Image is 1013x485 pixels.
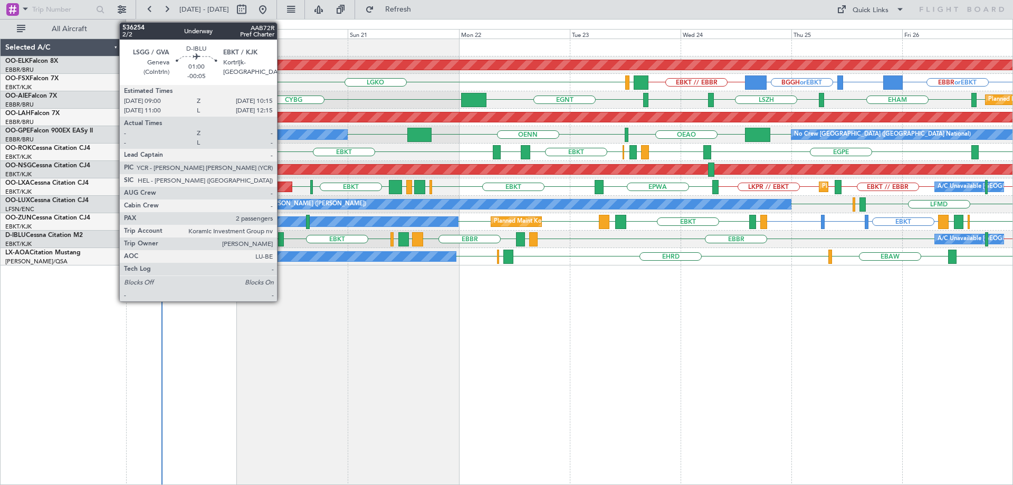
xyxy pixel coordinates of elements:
[5,128,93,134] a: OO-GPEFalcon 900EX EASy II
[179,5,229,14] span: [DATE] - [DATE]
[494,214,617,230] div: Planned Maint Kortrijk-[GEOGRAPHIC_DATA]
[5,75,59,82] a: OO-FSXFalcon 7X
[5,110,31,117] span: OO-LAH
[5,258,68,265] a: [PERSON_NAME]/QSA
[32,2,93,17] input: Trip Number
[360,1,424,18] button: Refresh
[5,215,32,221] span: OO-ZUN
[5,58,29,64] span: OO-ELK
[5,197,30,204] span: OO-LUX
[5,163,90,169] a: OO-NSGCessna Citation CJ4
[5,66,34,74] a: EBBR/BRU
[5,240,32,248] a: EBKT/KJK
[5,180,30,186] span: OO-LXA
[822,179,945,195] div: Planned Maint Kortrijk-[GEOGRAPHIC_DATA]
[459,29,570,39] div: Mon 22
[128,21,146,30] div: [DATE]
[791,29,902,39] div: Thu 25
[5,75,30,82] span: OO-FSX
[5,223,32,231] a: EBKT/KJK
[27,25,111,33] span: All Aircraft
[240,196,366,212] div: No Crew [PERSON_NAME] ([PERSON_NAME])
[5,145,32,151] span: OO-ROK
[5,93,57,99] a: OO-AIEFalcon 7X
[5,188,32,196] a: EBKT/KJK
[5,83,32,91] a: EBKT/KJK
[5,118,34,126] a: EBBR/BRU
[5,93,28,99] span: OO-AIE
[161,144,284,160] div: Planned Maint Kortrijk-[GEOGRAPHIC_DATA]
[570,29,681,39] div: Tue 23
[5,58,58,64] a: OO-ELKFalcon 8X
[5,180,89,186] a: OO-LXACessna Citation CJ4
[5,250,30,256] span: LX-AOA
[5,170,32,178] a: EBKT/KJK
[5,110,60,117] a: OO-LAHFalcon 7X
[902,29,1013,39] div: Fri 26
[5,145,90,151] a: OO-ROKCessna Citation CJ4
[794,127,971,142] div: No Crew [GEOGRAPHIC_DATA] ([GEOGRAPHIC_DATA] National)
[5,197,89,204] a: OO-LUXCessna Citation CJ4
[376,6,421,13] span: Refresh
[68,127,244,142] div: No Crew [GEOGRAPHIC_DATA] ([GEOGRAPHIC_DATA] National)
[348,29,458,39] div: Sun 21
[5,250,81,256] a: LX-AOACitation Mustang
[5,153,32,161] a: EBKT/KJK
[832,1,910,18] button: Quick Links
[5,163,32,169] span: OO-NSG
[5,128,30,134] span: OO-GPE
[681,29,791,39] div: Wed 24
[853,5,888,16] div: Quick Links
[5,205,34,213] a: LFSN/ENC
[12,21,114,37] button: All Aircraft
[126,29,237,39] div: Fri 19
[5,136,34,144] a: EBBR/BRU
[5,232,26,239] span: D-IBLU
[237,29,348,39] div: Sat 20
[5,215,90,221] a: OO-ZUNCessna Citation CJ4
[5,232,83,239] a: D-IBLUCessna Citation M2
[5,101,34,109] a: EBBR/BRU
